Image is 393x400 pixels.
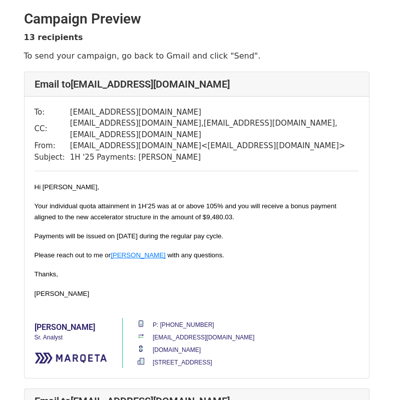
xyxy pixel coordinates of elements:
[70,140,359,152] td: [EMAIL_ADDRESS][DOMAIN_NAME] < [EMAIL_ADDRESS][DOMAIN_NAME] >
[35,152,70,163] td: Subject:
[138,333,144,339] img: emailAddress
[35,107,70,118] td: To:
[35,332,107,343] p: Sr. Analyst
[35,118,70,140] td: CC:
[35,322,107,332] h2: [PERSON_NAME]
[35,251,111,259] span: Please reach out to me or
[70,152,359,163] td: 1H '25 Payments: [PERSON_NAME]
[111,250,166,259] a: [PERSON_NAME]
[153,359,212,366] a: [STREET_ADDRESS]
[138,320,144,327] img: mobilePhone
[70,118,359,140] td: [EMAIL_ADDRESS][DOMAIN_NAME] , [EMAIL_ADDRESS][DOMAIN_NAME] , [EMAIL_ADDRESS][DOMAIN_NAME]
[138,345,144,352] img: website
[35,140,70,152] td: From:
[35,78,359,90] h4: Email to [EMAIL_ADDRESS][DOMAIN_NAME]
[153,334,254,341] a: [EMAIL_ADDRESS][DOMAIN_NAME]
[153,346,201,353] a: [DOMAIN_NAME]
[138,358,144,364] img: address
[35,183,100,191] span: Hi [PERSON_NAME],
[35,343,107,364] img: Marqeta
[35,270,58,278] span: Thanks,
[153,321,214,328] a: P: [PHONE_NUMBER]
[111,251,166,259] span: [PERSON_NAME]
[35,290,90,297] span: [PERSON_NAME]
[24,51,369,61] p: To send your campaign, go back to Gmail and click "Send".
[24,11,369,28] h2: Campaign Preview
[167,251,224,259] span: with any questions.
[24,33,83,42] strong: 13 recipients
[35,232,224,240] span: Payments will be issued on [DATE] during the regular pay cycle.
[70,107,359,118] td: [EMAIL_ADDRESS][DOMAIN_NAME]
[35,202,338,221] span: Your individual quota attainment in 1H’25 was at or above 105% and you will receive a bonus payme...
